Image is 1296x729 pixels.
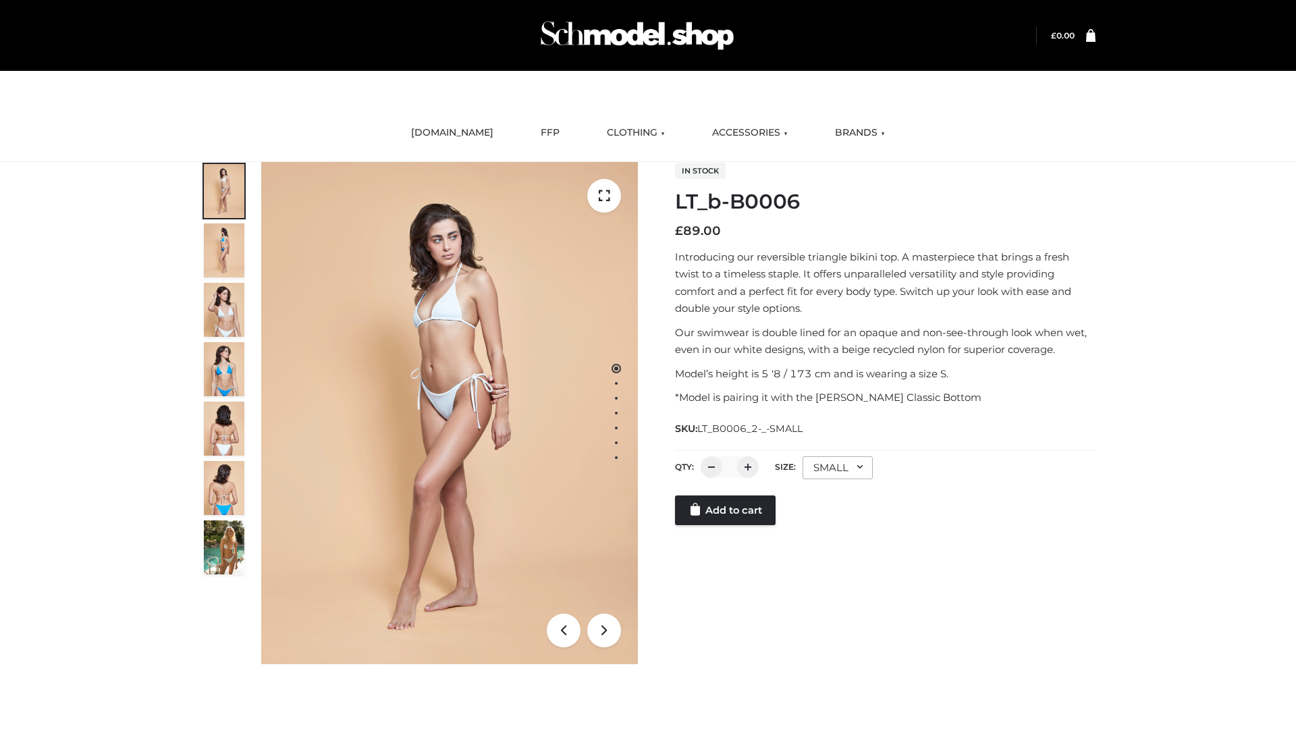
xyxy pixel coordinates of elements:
p: Introducing our reversible triangle bikini top. A masterpiece that brings a fresh twist to a time... [675,248,1096,317]
p: Model’s height is 5 ‘8 / 173 cm and is wearing a size S. [675,365,1096,383]
span: In stock [675,163,726,179]
bdi: 89.00 [675,223,721,238]
img: Arieltop_CloudNine_AzureSky2.jpg [204,520,244,574]
a: FFP [531,118,570,148]
p: *Model is pairing it with the [PERSON_NAME] Classic Bottom [675,389,1096,406]
label: Size: [775,462,796,472]
img: ArielClassicBikiniTop_CloudNine_AzureSky_OW114ECO_7-scaled.jpg [204,402,244,456]
div: SMALL [803,456,873,479]
bdi: 0.00 [1051,30,1075,40]
span: LT_B0006_2-_-SMALL [697,423,803,435]
a: Add to cart [675,495,776,525]
a: [DOMAIN_NAME] [401,118,504,148]
img: ArielClassicBikiniTop_CloudNine_AzureSky_OW114ECO_4-scaled.jpg [204,342,244,396]
img: ArielClassicBikiniTop_CloudNine_AzureSky_OW114ECO_2-scaled.jpg [204,223,244,277]
a: £0.00 [1051,30,1075,40]
span: £ [1051,30,1056,40]
a: ACCESSORIES [702,118,798,148]
img: Schmodel Admin 964 [536,9,738,62]
a: CLOTHING [597,118,675,148]
a: BRANDS [825,118,895,148]
h1: LT_b-B0006 [675,190,1096,214]
span: £ [675,223,683,238]
img: ArielClassicBikiniTop_CloudNine_AzureSky_OW114ECO_3-scaled.jpg [204,283,244,337]
span: SKU: [675,421,804,437]
img: ArielClassicBikiniTop_CloudNine_AzureSky_OW114ECO_1-scaled.jpg [204,164,244,218]
label: QTY: [675,462,694,472]
p: Our swimwear is double lined for an opaque and non-see-through look when wet, even in our white d... [675,324,1096,358]
img: ArielClassicBikiniTop_CloudNine_AzureSky_OW114ECO_8-scaled.jpg [204,461,244,515]
img: ArielClassicBikiniTop_CloudNine_AzureSky_OW114ECO_1 [261,162,638,664]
